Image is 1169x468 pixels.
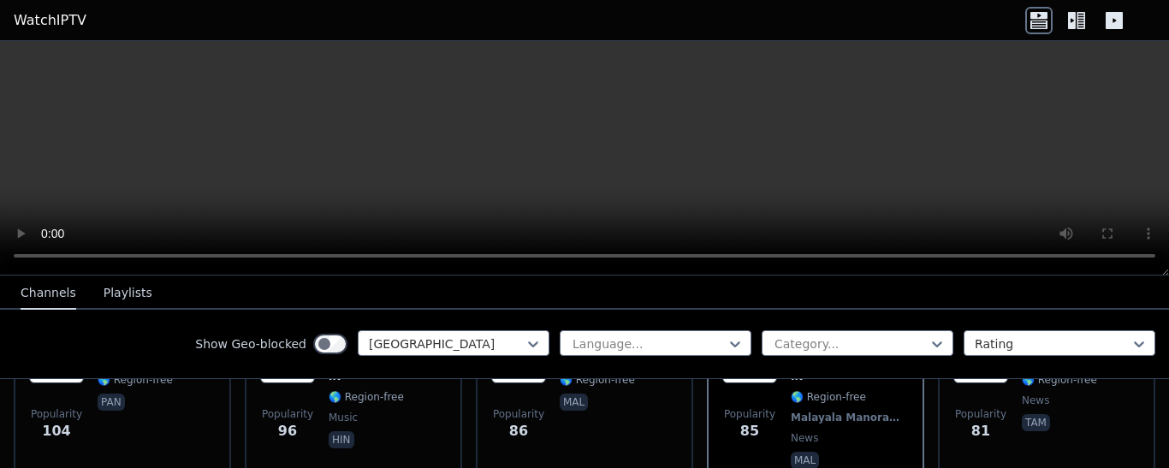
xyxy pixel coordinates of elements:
span: Popularity [262,407,313,421]
p: pan [98,394,125,411]
span: Popularity [724,407,775,421]
span: 🌎 Region-free [329,390,404,404]
span: music [329,411,358,424]
button: Channels [21,277,76,310]
span: 🌎 Region-free [1022,373,1097,387]
span: 104 [42,421,70,441]
span: news [791,431,818,445]
span: Popularity [493,407,544,421]
button: Playlists [104,277,152,310]
span: 🌎 Region-free [791,390,866,404]
span: Popularity [955,407,1006,421]
span: news [1022,394,1049,407]
span: 81 [971,421,990,441]
span: Popularity [31,407,82,421]
span: 🌎 Region-free [98,373,173,387]
p: tam [1022,414,1050,431]
span: 85 [740,421,759,441]
p: mal [560,394,588,411]
p: hin [329,431,354,448]
span: Malayala Manorama Television [791,411,905,424]
label: Show Geo-blocked [195,335,306,352]
span: 96 [278,421,297,441]
a: WatchIPTV [14,10,86,31]
span: 86 [509,421,528,441]
span: 🌎 Region-free [560,373,635,387]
